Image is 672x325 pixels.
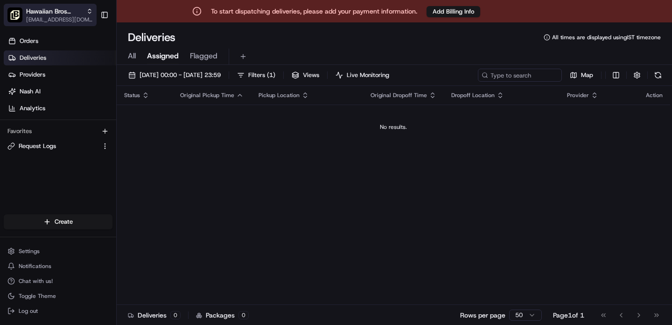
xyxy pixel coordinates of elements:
span: Deliveries [20,54,46,62]
span: ( 1 ) [267,71,275,79]
span: Settings [19,247,40,255]
img: Hawaiian Bros Parent Org [7,7,22,22]
button: Chat with us! [4,275,112,288]
div: Packages [196,311,249,320]
div: Deliveries [128,311,181,320]
a: Orders [4,34,116,49]
span: Map [581,71,593,79]
div: 0 [238,311,249,319]
span: Request Logs [19,142,56,150]
button: Map [566,69,597,82]
button: Toggle Theme [4,290,112,303]
span: Chat with us! [19,277,53,285]
input: Clear [24,60,154,70]
button: Start new chat [159,92,170,103]
span: Assigned [147,50,179,62]
div: 💻 [79,136,86,144]
a: Request Logs [7,142,98,150]
a: Nash AI [4,84,116,99]
span: All [128,50,136,62]
button: Request Logs [4,139,112,154]
a: Analytics [4,101,116,116]
div: Page 1 of 1 [553,311,584,320]
span: Dropoff Location [451,92,495,99]
span: Create [55,218,73,226]
button: Filters(1) [233,69,280,82]
button: [DATE] 00:00 - [DATE] 23:59 [124,69,225,82]
span: Status [124,92,140,99]
img: Nash [9,9,28,28]
span: Original Pickup Time [180,92,234,99]
div: Start new chat [32,89,153,99]
span: Knowledge Base [19,135,71,145]
span: Views [303,71,319,79]
span: Nash AI [20,87,41,96]
button: Notifications [4,260,112,273]
span: [DATE] 00:00 - [DATE] 23:59 [140,71,221,79]
span: API Documentation [88,135,150,145]
span: Pickup Location [259,92,300,99]
button: Hawaiian Bros Parent Org [26,7,83,16]
div: Action [646,92,663,99]
a: Deliveries [4,50,116,65]
h1: Deliveries [128,30,175,45]
span: Analytics [20,104,45,113]
span: Provider [567,92,589,99]
button: [EMAIL_ADDRESS][DOMAIN_NAME] [26,16,93,23]
button: Live Monitoring [331,69,393,82]
input: Type to search [478,69,562,82]
span: Flagged [190,50,217,62]
button: Refresh [651,69,665,82]
a: 📗Knowledge Base [6,132,75,148]
span: Providers [20,71,45,79]
button: Settings [4,245,112,258]
div: 0 [170,311,181,319]
a: 💻API Documentation [75,132,154,148]
img: 1736555255976-a54dd68f-1ca7-489b-9aae-adbdc363a1c4 [9,89,26,106]
div: We're available if you need us! [32,99,118,106]
span: All times are displayed using IST timezone [552,34,661,41]
p: Rows per page [460,311,505,320]
div: 📗 [9,136,17,144]
button: Views [287,69,323,82]
button: Add Billing Info [427,6,480,17]
span: Log out [19,307,38,315]
span: Toggle Theme [19,292,56,300]
span: Filters [248,71,275,79]
div: Favorites [4,124,112,139]
span: Live Monitoring [347,71,389,79]
a: Powered byPylon [66,158,113,165]
span: Original Dropoff Time [371,92,427,99]
p: To start dispatching deliveries, please add your payment information. [211,7,417,16]
a: Providers [4,67,116,82]
span: Notifications [19,262,51,270]
div: No results. [120,123,666,131]
span: Pylon [93,158,113,165]
p: Welcome 👋 [9,37,170,52]
button: Create [4,214,112,229]
button: Hawaiian Bros Parent OrgHawaiian Bros Parent Org[EMAIL_ADDRESS][DOMAIN_NAME] [4,4,97,26]
button: Log out [4,304,112,318]
span: Orders [20,37,38,45]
